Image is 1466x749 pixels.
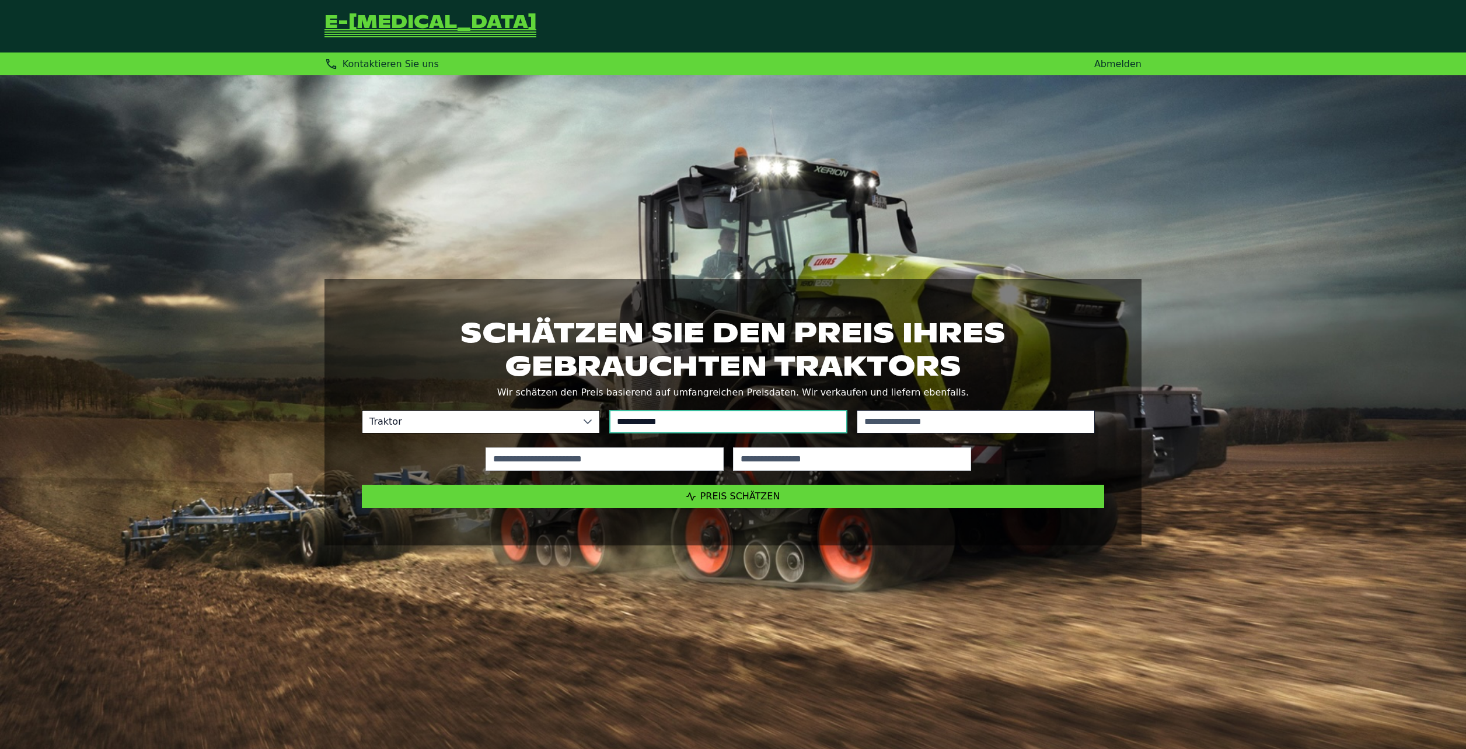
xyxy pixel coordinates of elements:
a: Abmelden [1094,58,1142,69]
span: Traktor [362,411,576,433]
span: Preis schätzen [700,491,780,502]
div: Kontaktieren Sie uns [324,57,439,71]
button: Preis schätzen [362,485,1104,508]
p: Wir schätzen den Preis basierend auf umfangreichen Preisdaten. Wir verkaufen und liefern ebenfalls. [362,384,1104,401]
span: Kontaktieren Sie uns [343,58,439,69]
a: Zurück zur Startseite [324,14,536,38]
h1: Schätzen Sie den Preis Ihres gebrauchten Traktors [362,316,1104,381]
